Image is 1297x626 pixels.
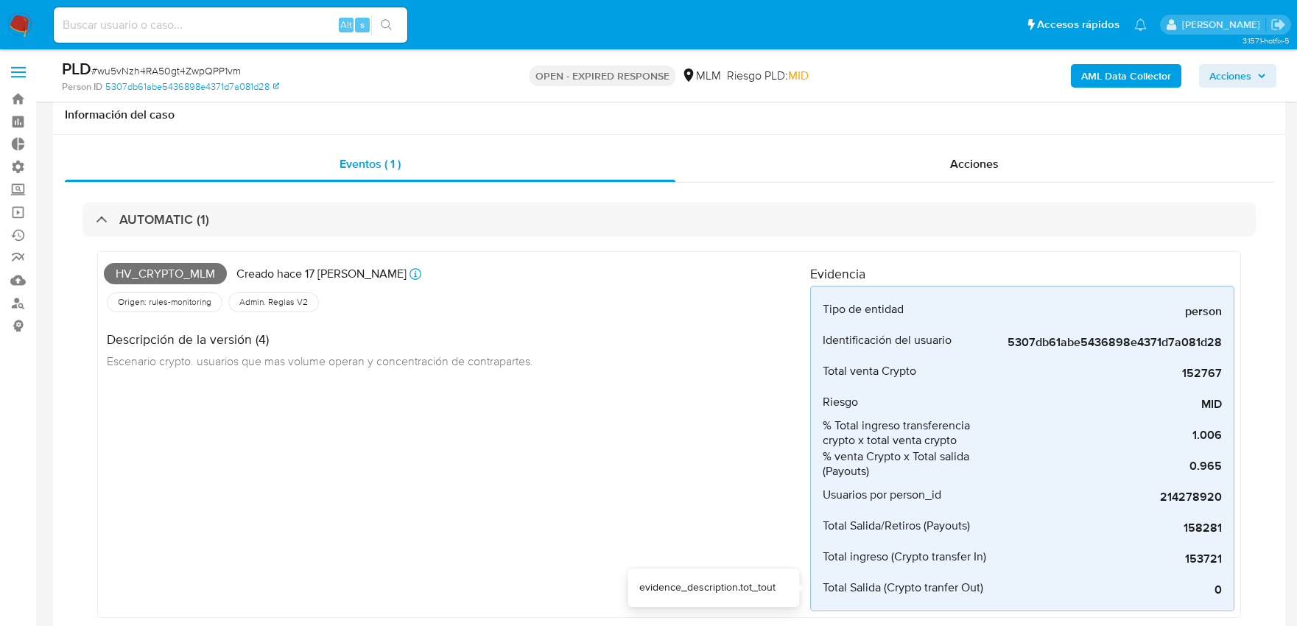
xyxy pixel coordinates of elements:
[530,66,675,86] p: OPEN - EXPIRED RESPONSE
[1199,64,1276,88] button: Acciones
[105,80,279,94] a: 5307db61abe5436898e4371d7a081d28
[340,18,352,32] span: Alt
[62,80,102,94] b: Person ID
[82,203,1256,236] div: AUTOMATIC (1)
[107,353,533,369] span: Escenario crypto. usuarios que mas volume operan y concentración de contrapartes.
[238,296,309,308] span: Admin. Reglas V2
[107,331,533,348] h4: Descripción de la versión (4)
[65,108,1273,122] h1: Información del caso
[62,57,91,80] b: PLD
[371,15,401,35] button: search-icon
[681,68,721,84] div: MLM
[54,15,407,35] input: Buscar usuario o caso...
[91,63,241,78] span: # wu5vNzh4RA50gt4ZwpQPP1vm
[104,263,227,285] span: Hv_crypto_mlm
[1209,64,1251,88] span: Acciones
[639,580,776,595] div: evidence_description.tot_tout
[1182,18,1265,32] p: sandra.chabay@mercadolibre.com
[340,155,401,172] span: Eventos ( 1 )
[1270,17,1286,32] a: Salir
[360,18,365,32] span: s
[950,155,999,172] span: Acciones
[1081,64,1171,88] b: AML Data Collector
[116,296,213,308] span: Origen: rules-monitoring
[727,68,809,84] span: Riesgo PLD:
[788,67,809,84] span: MID
[1071,64,1181,88] button: AML Data Collector
[119,211,209,228] h3: AUTOMATIC (1)
[236,266,407,282] p: Creado hace 17 [PERSON_NAME]
[1037,17,1120,32] span: Accesos rápidos
[1134,18,1147,31] a: Notificaciones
